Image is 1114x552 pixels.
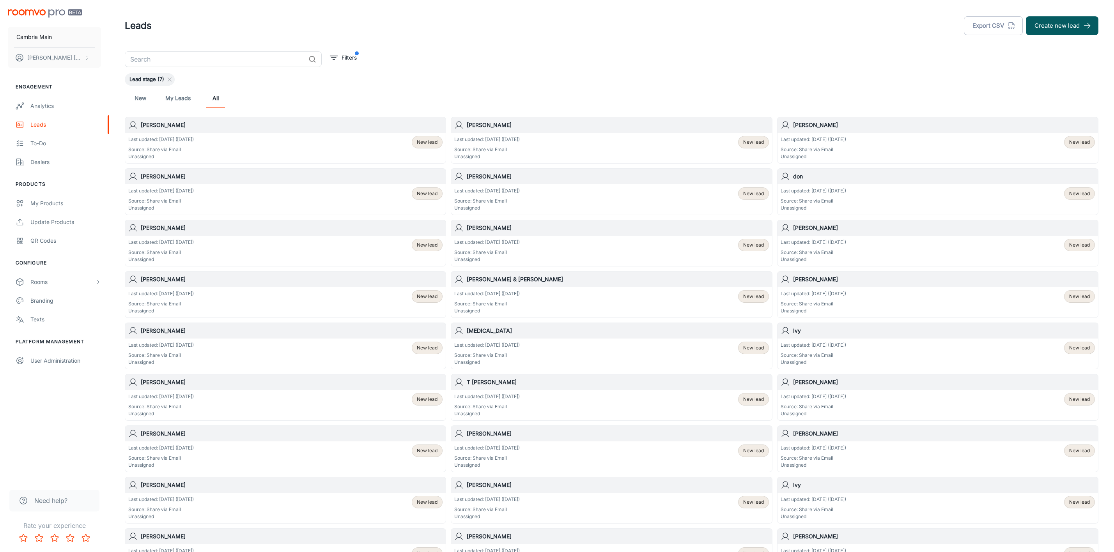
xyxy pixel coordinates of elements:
p: Source: Share via Email [454,455,520,462]
button: Rate 3 star [47,530,62,546]
p: Source: Share via Email [781,249,846,256]
span: New lead [743,190,764,197]
p: Rate your experience [6,521,103,530]
p: Unassigned [454,256,520,263]
a: [PERSON_NAME]Last updated: [DATE] ([DATE])Source: Share via EmailUnassignedNew lead [125,168,446,215]
p: Last updated: [DATE] ([DATE]) [781,444,846,451]
a: [PERSON_NAME]Last updated: [DATE] ([DATE])Source: Share via EmailUnassignedNew lead [125,117,446,164]
span: New lead [743,344,764,351]
p: Source: Share via Email [128,455,194,462]
h6: T [PERSON_NAME] [467,378,769,386]
p: Unassigned [781,513,846,520]
p: Unassigned [454,462,520,469]
a: [PERSON_NAME]Last updated: [DATE] ([DATE])Source: Share via EmailUnassignedNew lead [125,425,446,472]
span: New lead [743,499,764,506]
div: QR Codes [30,236,101,245]
p: Source: Share via Email [128,403,194,410]
h6: [PERSON_NAME] [141,429,443,438]
h6: [PERSON_NAME] [467,224,769,232]
a: [PERSON_NAME]Last updated: [DATE] ([DATE])Source: Share via EmailUnassignedNew lead [451,425,772,472]
h6: [PERSON_NAME] [793,429,1095,438]
p: Last updated: [DATE] ([DATE]) [454,136,520,143]
a: [PERSON_NAME]Last updated: [DATE] ([DATE])Source: Share via EmailUnassignedNew lead [451,117,772,164]
p: Source: Share via Email [128,506,194,513]
p: Source: Share via Email [454,146,520,153]
h6: [PERSON_NAME] [141,121,443,129]
a: [PERSON_NAME]Last updated: [DATE] ([DATE])Source: Share via EmailUnassignedNew lead [125,271,446,318]
p: Last updated: [DATE] ([DATE]) [454,290,520,297]
a: [PERSON_NAME]Last updated: [DATE] ([DATE])Source: Share via EmailUnassignedNew lead [451,168,772,215]
p: Unassigned [454,307,520,314]
p: Source: Share via Email [781,146,846,153]
p: Last updated: [DATE] ([DATE]) [454,444,520,451]
div: Rooms [30,278,95,286]
span: New lead [417,190,437,197]
p: Unassigned [128,307,194,314]
h1: Leads [125,19,152,33]
div: To-do [30,139,101,148]
a: [PERSON_NAME]Last updated: [DATE] ([DATE])Source: Share via EmailUnassignedNew lead [777,374,1098,421]
h6: [PERSON_NAME] [141,532,443,541]
p: Last updated: [DATE] ([DATE]) [454,496,520,503]
p: Last updated: [DATE] ([DATE]) [128,496,194,503]
span: New lead [1069,499,1090,506]
p: Source: Share via Email [128,249,194,256]
p: Unassigned [454,359,520,366]
p: Last updated: [DATE] ([DATE]) [781,496,846,503]
img: Roomvo PRO Beta [8,9,82,18]
span: New lead [417,293,437,300]
p: Unassigned [128,359,194,366]
p: Last updated: [DATE] ([DATE]) [781,136,846,143]
p: Last updated: [DATE] ([DATE]) [454,393,520,400]
p: Last updated: [DATE] ([DATE]) [454,239,520,246]
p: Unassigned [781,307,846,314]
span: New lead [1069,242,1090,249]
span: New lead [417,242,437,249]
p: Last updated: [DATE] ([DATE]) [128,136,194,143]
h6: [MEDICAL_DATA] [467,326,769,335]
span: New lead [1069,139,1090,146]
p: Unassigned [128,205,194,212]
a: [PERSON_NAME]Last updated: [DATE] ([DATE])Source: Share via EmailUnassignedNew lead [777,271,1098,318]
a: T [PERSON_NAME]Last updated: [DATE] ([DATE])Source: Share via EmailUnassignedNew lead [451,374,772,421]
a: [PERSON_NAME] & [PERSON_NAME]Last updated: [DATE] ([DATE])Source: Share via EmailUnassignedNew lead [451,271,772,318]
span: New lead [417,447,437,454]
p: Source: Share via Email [128,352,194,359]
p: Source: Share via Email [781,506,846,513]
button: [PERSON_NAME] [PERSON_NAME] [8,48,101,68]
h6: [PERSON_NAME] [141,481,443,489]
p: Source: Share via Email [454,249,520,256]
p: Source: Share via Email [454,300,520,307]
p: Unassigned [128,153,194,160]
h6: [PERSON_NAME] [467,172,769,181]
h6: [PERSON_NAME] [467,121,769,129]
h6: [PERSON_NAME] [793,378,1095,386]
h6: Ivy [793,326,1095,335]
p: Source: Share via Email [781,198,846,205]
a: [PERSON_NAME]Last updated: [DATE] ([DATE])Source: Share via EmailUnassignedNew lead [777,425,1098,472]
p: Unassigned [128,410,194,417]
div: Branding [30,296,101,305]
div: Dealers [30,158,101,166]
h6: [PERSON_NAME] [793,532,1095,541]
span: New lead [743,242,764,249]
button: Rate 5 star [78,530,94,546]
p: Last updated: [DATE] ([DATE]) [128,444,194,451]
p: Source: Share via Email [454,352,520,359]
h6: [PERSON_NAME] [793,121,1095,129]
p: Filters [342,53,357,62]
a: [PERSON_NAME]Last updated: [DATE] ([DATE])Source: Share via EmailUnassignedNew lead [125,477,446,524]
span: Need help? [34,496,67,505]
div: Lead stage (7) [125,73,175,86]
div: My Products [30,199,101,208]
a: donLast updated: [DATE] ([DATE])Source: Share via EmailUnassignedNew lead [777,168,1098,215]
button: Cambria Main [8,27,101,47]
div: Leads [30,120,101,129]
button: filter [328,51,359,64]
p: Last updated: [DATE] ([DATE]) [781,239,846,246]
p: Source: Share via Email [781,455,846,462]
h6: [PERSON_NAME] [141,172,443,181]
p: Source: Share via Email [128,146,194,153]
span: New lead [1069,344,1090,351]
input: Search [125,51,305,67]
